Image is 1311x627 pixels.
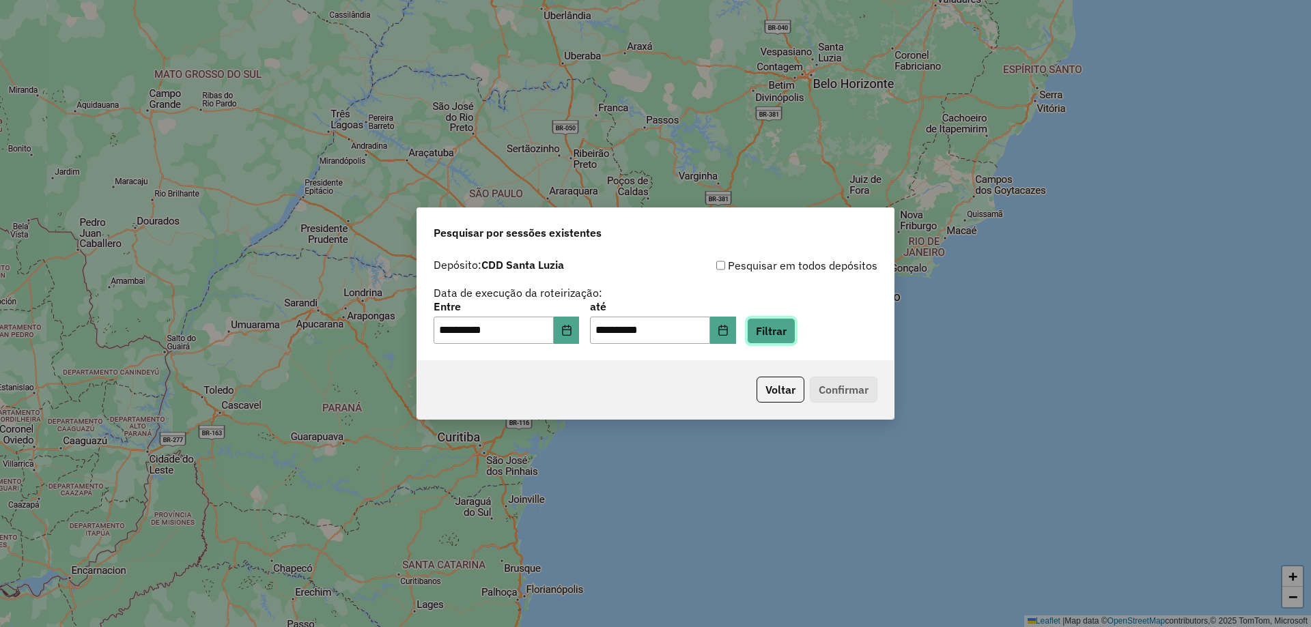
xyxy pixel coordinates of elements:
div: Pesquisar em todos depósitos [655,257,877,274]
label: Data de execução da roteirização: [434,285,602,301]
label: até [590,298,735,315]
button: Voltar [757,377,804,403]
label: Entre [434,298,579,315]
span: Pesquisar por sessões existentes [434,224,602,241]
button: Choose Date [554,317,580,344]
button: Filtrar [747,318,795,344]
strong: CDD Santa Luzia [481,258,564,272]
button: Choose Date [710,317,736,344]
label: Depósito: [434,257,564,273]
